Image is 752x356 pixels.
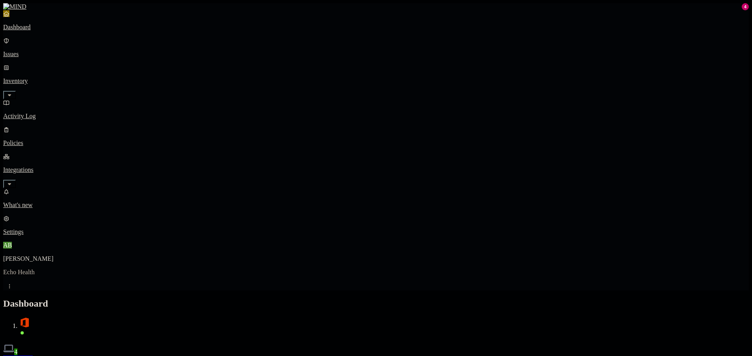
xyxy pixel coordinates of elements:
[3,228,749,235] p: Settings
[19,317,30,328] img: svg%3e
[3,166,749,173] p: Integrations
[3,255,749,262] p: [PERSON_NAME]
[3,242,12,249] span: AB
[3,139,749,147] p: Policies
[3,215,749,235] a: Settings
[742,3,749,10] div: 4
[3,298,749,309] h2: Dashboard
[3,126,749,147] a: Policies
[3,77,749,85] p: Inventory
[14,348,17,355] span: 4
[3,3,749,10] a: MIND
[3,10,749,31] a: Dashboard
[3,113,749,120] p: Activity Log
[3,99,749,120] a: Activity Log
[3,24,749,31] p: Dashboard
[3,153,749,187] a: Integrations
[3,51,749,58] p: Issues
[3,343,14,354] img: svg%3e
[3,188,749,209] a: What's new
[3,269,749,276] p: Echo Health
[3,37,749,58] a: Issues
[3,202,749,209] p: What's new
[3,3,27,10] img: MIND
[3,64,749,98] a: Inventory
